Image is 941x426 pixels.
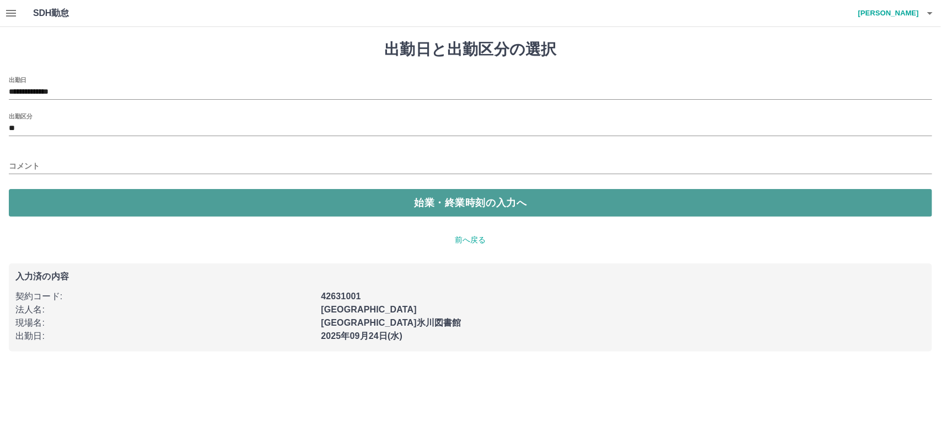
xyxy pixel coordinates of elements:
[321,305,417,314] b: [GEOGRAPHIC_DATA]
[15,272,926,281] p: 入力済の内容
[321,318,461,327] b: [GEOGRAPHIC_DATA]氷川図書館
[321,331,402,341] b: 2025年09月24日(水)
[15,316,314,330] p: 現場名 :
[9,189,932,217] button: 始業・終業時刻の入力へ
[9,112,32,120] label: 出勤区分
[15,330,314,343] p: 出勤日 :
[9,234,932,246] p: 前へ戻る
[9,40,932,59] h1: 出勤日と出勤区分の選択
[9,76,26,84] label: 出勤日
[15,290,314,303] p: 契約コード :
[15,303,314,316] p: 法人名 :
[321,292,361,301] b: 42631001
